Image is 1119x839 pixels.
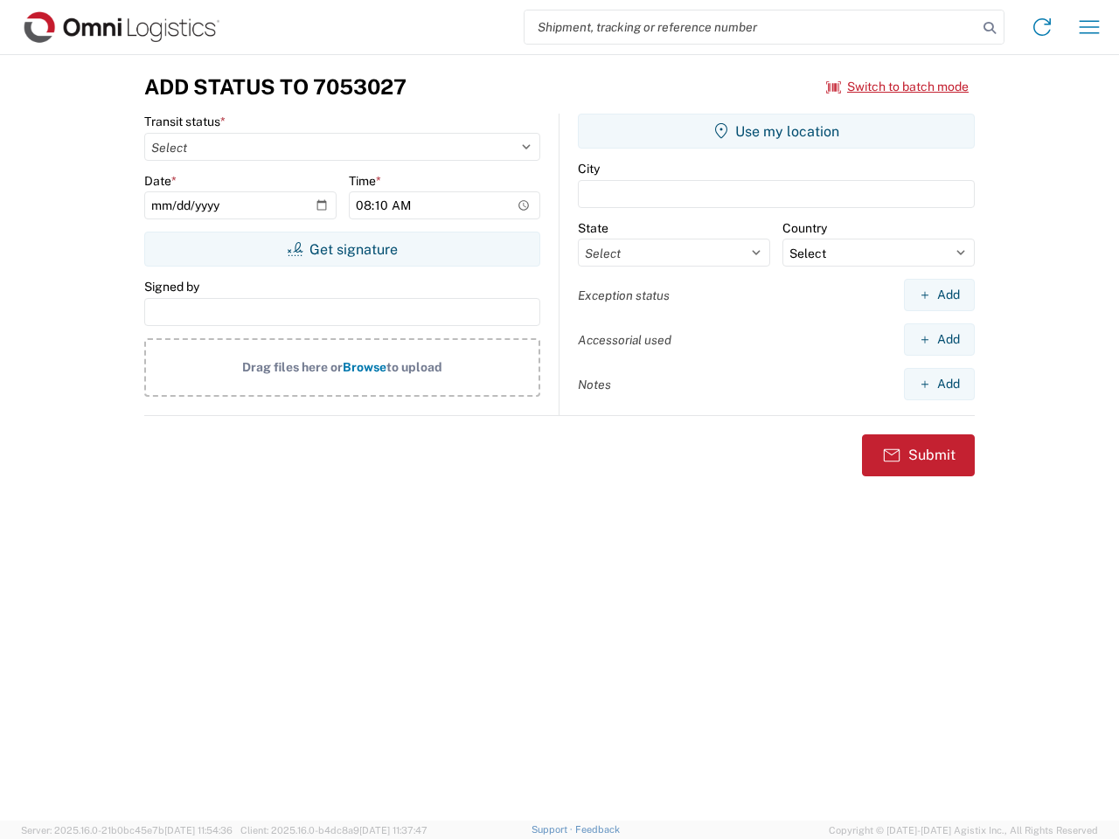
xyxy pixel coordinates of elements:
[904,323,975,356] button: Add
[240,825,427,836] span: Client: 2025.16.0-b4dc8a9
[578,220,608,236] label: State
[386,360,442,374] span: to upload
[578,288,670,303] label: Exception status
[904,368,975,400] button: Add
[782,220,827,236] label: Country
[164,825,233,836] span: [DATE] 11:54:36
[144,279,199,295] label: Signed by
[829,822,1098,838] span: Copyright © [DATE]-[DATE] Agistix Inc., All Rights Reserved
[349,173,381,189] label: Time
[21,825,233,836] span: Server: 2025.16.0-21b0bc45e7b
[578,161,600,177] label: City
[862,434,975,476] button: Submit
[144,74,407,100] h3: Add Status to 7053027
[242,360,343,374] span: Drag files here or
[144,232,540,267] button: Get signature
[343,360,386,374] span: Browse
[525,10,977,44] input: Shipment, tracking or reference number
[826,73,969,101] button: Switch to batch mode
[578,377,611,392] label: Notes
[575,824,620,835] a: Feedback
[578,332,671,348] label: Accessorial used
[904,279,975,311] button: Add
[578,114,975,149] button: Use my location
[359,825,427,836] span: [DATE] 11:37:47
[144,114,226,129] label: Transit status
[144,173,177,189] label: Date
[532,824,575,835] a: Support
